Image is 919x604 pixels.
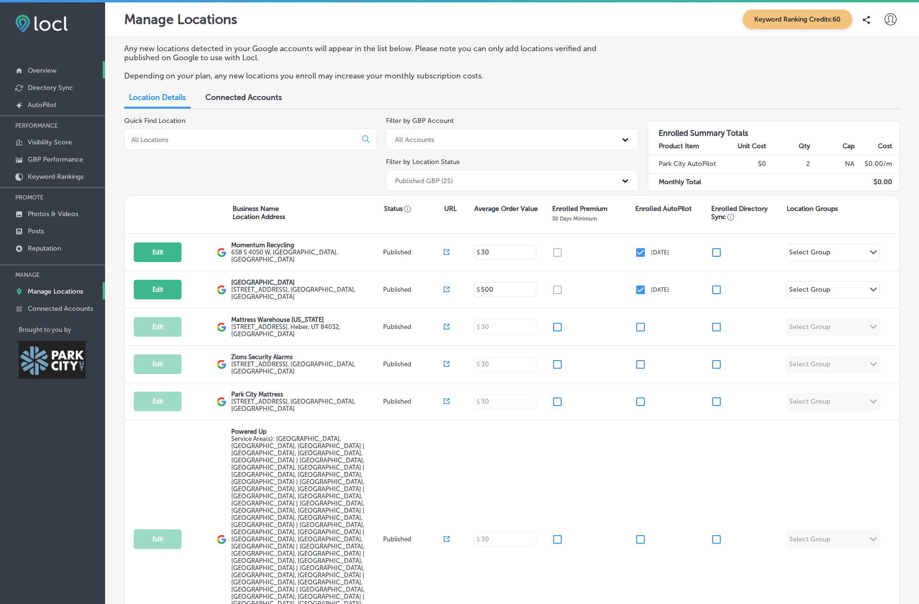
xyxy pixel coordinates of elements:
[134,317,182,337] button: Edit
[855,155,899,173] td: $ 0.00 /m
[231,249,380,263] label: 658 S 4050 W , [GEOGRAPHIC_DATA], [GEOGRAPHIC_DATA]
[134,242,182,262] button: Edit
[231,391,380,398] p: Park City Mattress
[395,135,434,143] div: All Accounts
[711,205,782,221] p: Enrolled Directory Sync
[134,280,182,299] button: Edit
[767,155,811,173] td: 2
[19,341,85,379] img: Park City
[28,227,44,235] p: Posts
[767,138,811,155] th: Qty
[648,155,722,173] td: Park City AutoPilot
[129,93,186,102] span: Location Details
[217,248,226,257] img: logo
[477,286,480,293] p: $
[124,11,237,27] p: Manage Locations
[474,205,538,213] p: Average Order Value
[28,101,56,109] p: AutoPilot
[217,360,226,369] img: logo
[444,205,457,213] p: URL
[28,155,83,164] p: GBP Performance
[217,397,226,406] img: logo
[811,138,855,155] th: Cap
[648,121,899,138] h3: Enrolled Summary Totals
[28,244,61,253] p: Reputation
[231,242,380,249] p: Momentum Recycling
[124,71,629,80] p: Depending on your plan, any new locations you enroll may increase your monthly subscription costs.
[28,173,84,181] p: Keyword Rankings
[130,135,354,144] input: All Locations
[552,215,597,222] p: 30 Days Minimum
[383,398,444,405] p: Published
[383,323,444,330] p: Published
[217,535,226,544] img: logo
[477,249,480,256] p: $
[231,286,380,300] label: [STREET_ADDRESS] , [GEOGRAPHIC_DATA], [GEOGRAPHIC_DATA]
[743,10,852,29] span: Keyword Ranking Credits: 60
[134,392,182,411] button: Edit
[28,210,78,218] p: Photos & Videos
[789,286,830,297] div: Select Group
[383,249,444,256] p: Published
[386,158,459,166] label: Filter by Location Status
[231,323,380,338] label: [STREET_ADDRESS] , Heber, UT 84032, [GEOGRAPHIC_DATA]
[217,285,226,295] img: logo
[855,138,899,155] th: Cost
[386,117,454,125] label: Filter by GBP Account
[134,529,182,549] button: Edit
[552,205,608,213] p: Enrolled Premium
[124,44,629,62] p: Any new locations detected in your Google accounts will appear in the list below. Please note you...
[231,361,380,375] label: [STREET_ADDRESS] , [GEOGRAPHIC_DATA], [GEOGRAPHIC_DATA]
[231,353,380,361] p: Zions Security Alarms
[659,142,699,150] strong: Product Item
[635,205,692,213] p: Enrolled AutoPilot
[28,138,72,146] p: Visibility Score
[722,138,767,155] th: Unit Cost
[28,305,93,313] p: Connected Accounts
[811,155,855,173] td: NA
[383,361,444,368] p: Published
[395,176,453,185] div: Published GBP (25)
[205,93,282,102] span: Connected Accounts
[789,248,830,259] div: Select Group
[19,326,105,333] p: Brought to you by
[384,205,444,213] p: Status
[787,205,838,213] p: Location Groups
[651,249,669,256] p: [DATE]
[722,155,767,173] td: $0
[648,173,722,191] td: Monthly Total
[28,84,73,92] p: Directory Sync
[231,279,380,286] p: [GEOGRAPHIC_DATA]
[855,173,899,191] td: $ 0.00
[134,354,182,374] button: Edit
[28,287,83,296] p: Manage Locations
[15,15,68,33] img: fda3e92497d09a02dc62c9cd864e3231.png
[217,322,226,332] img: logo
[383,286,444,293] p: Published
[124,117,185,125] label: Quick Find Location
[231,316,380,323] p: Mattress Warehouse [US_STATE]
[231,398,380,412] label: [STREET_ADDRESS] , [GEOGRAPHIC_DATA], [GEOGRAPHIC_DATA]
[383,536,444,543] p: Published
[231,428,380,435] p: Powered Up
[233,205,285,221] p: Business Name Location Address
[651,286,669,293] p: [DATE]
[28,66,56,75] p: Overview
